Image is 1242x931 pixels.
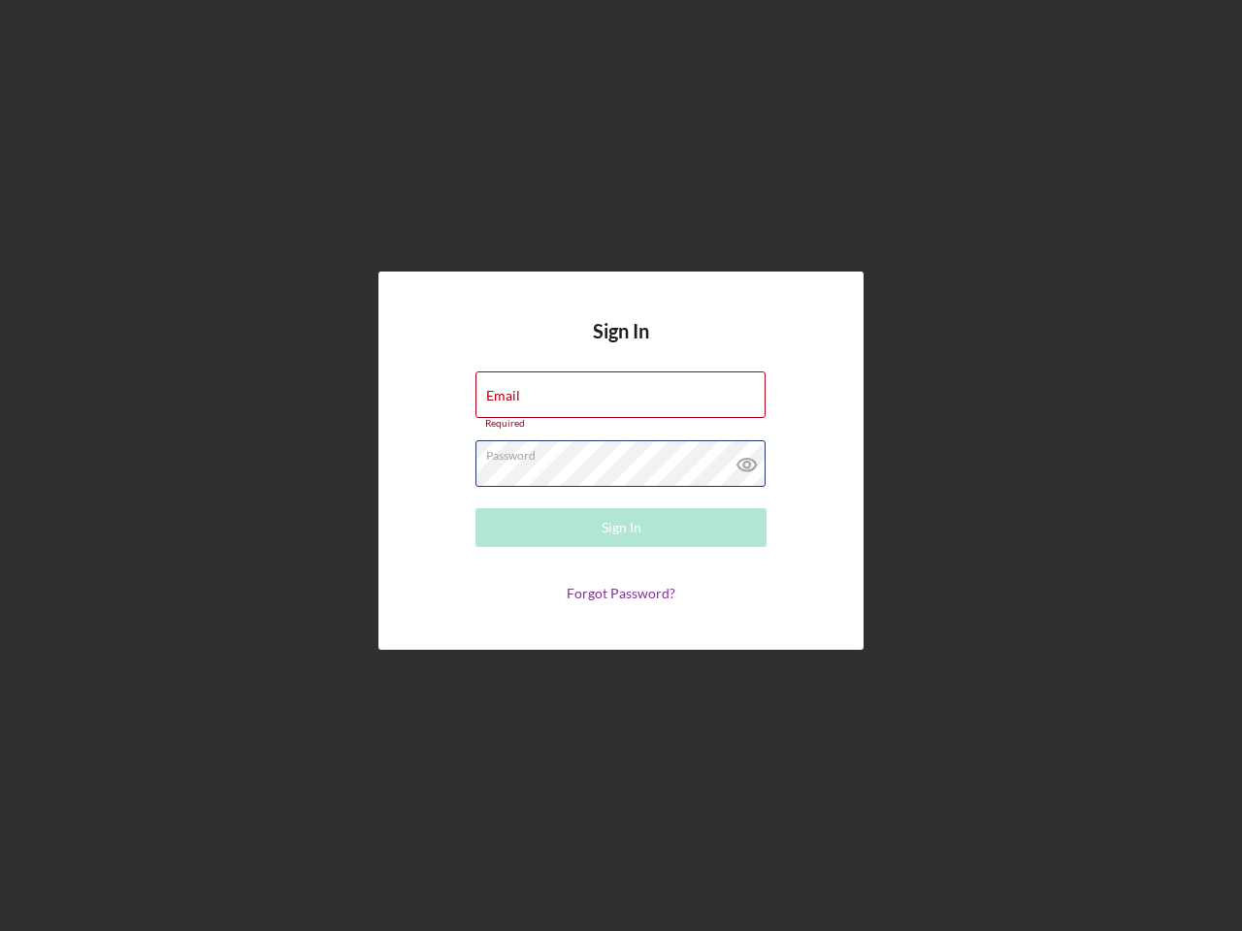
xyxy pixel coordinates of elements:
h4: Sign In [593,320,649,371]
div: Sign In [602,508,641,547]
button: Sign In [475,508,767,547]
label: Password [486,441,766,463]
div: Required [475,418,767,430]
a: Forgot Password? [567,585,675,601]
label: Email [486,388,520,403]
